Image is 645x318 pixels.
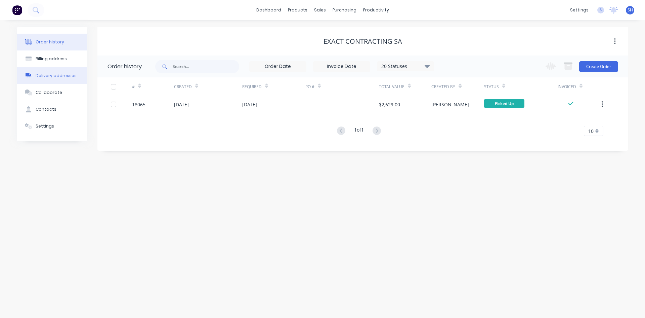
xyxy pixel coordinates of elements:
[431,84,455,90] div: Created By
[484,99,524,108] span: Picked Up
[628,7,633,13] span: SH
[17,118,87,135] button: Settings
[36,90,62,96] div: Collaborate
[431,77,484,96] div: Created By
[174,84,192,90] div: Created
[431,101,469,108] div: [PERSON_NAME]
[379,77,431,96] div: Total Value
[36,106,56,112] div: Contacts
[360,5,392,15] div: productivity
[36,123,54,129] div: Settings
[588,128,594,135] span: 10
[17,101,87,118] button: Contacts
[354,126,364,136] div: 1 of 1
[484,77,558,96] div: Status
[17,50,87,67] button: Billing address
[484,84,499,90] div: Status
[242,84,262,90] div: Required
[305,77,379,96] div: PO #
[36,73,77,79] div: Delivery addresses
[36,56,67,62] div: Billing address
[174,77,242,96] div: Created
[285,5,311,15] div: products
[329,5,360,15] div: purchasing
[311,5,329,15] div: sales
[558,84,576,90] div: Invoiced
[579,61,618,72] button: Create Order
[173,60,239,73] input: Search...
[17,84,87,101] button: Collaborate
[250,62,306,72] input: Order Date
[12,5,22,15] img: Factory
[379,84,404,90] div: Total Value
[324,37,402,45] div: Exact Contracting SA
[36,39,64,45] div: Order history
[132,84,135,90] div: #
[558,77,600,96] div: Invoiced
[242,77,305,96] div: Required
[242,101,257,108] div: [DATE]
[313,62,370,72] input: Invoice Date
[174,101,189,108] div: [DATE]
[17,67,87,84] button: Delivery addresses
[132,101,145,108] div: 18065
[253,5,285,15] a: dashboard
[379,101,400,108] div: $2,629.00
[107,63,142,71] div: Order history
[377,63,434,70] div: 20 Statuses
[305,84,314,90] div: PO #
[567,5,592,15] div: settings
[17,34,87,50] button: Order history
[132,77,174,96] div: #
